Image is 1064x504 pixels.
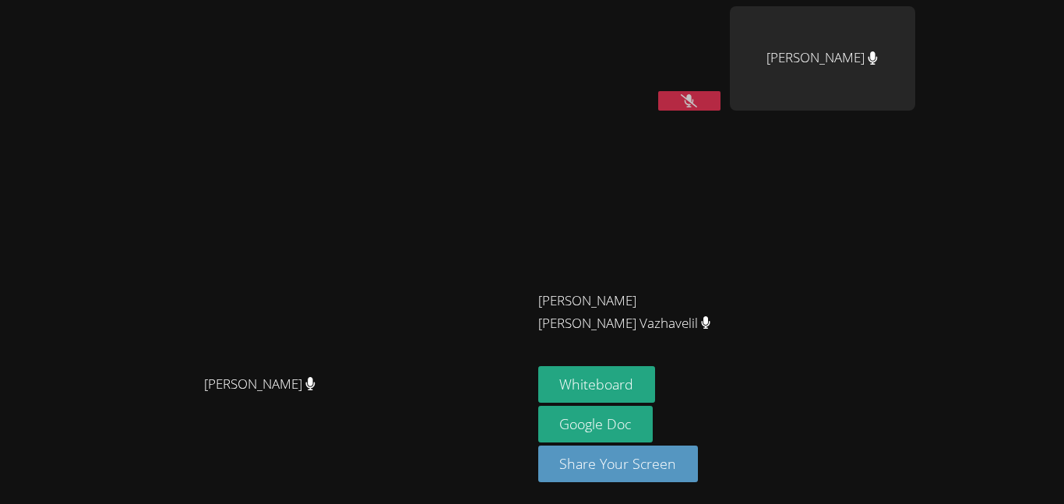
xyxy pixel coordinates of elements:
div: [PERSON_NAME] [730,6,915,111]
span: [PERSON_NAME] [204,373,315,396]
button: Share Your Screen [538,446,699,482]
button: Whiteboard [538,366,656,403]
a: Google Doc [538,406,654,442]
span: [PERSON_NAME] [PERSON_NAME] Vazhavelil [538,290,711,335]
